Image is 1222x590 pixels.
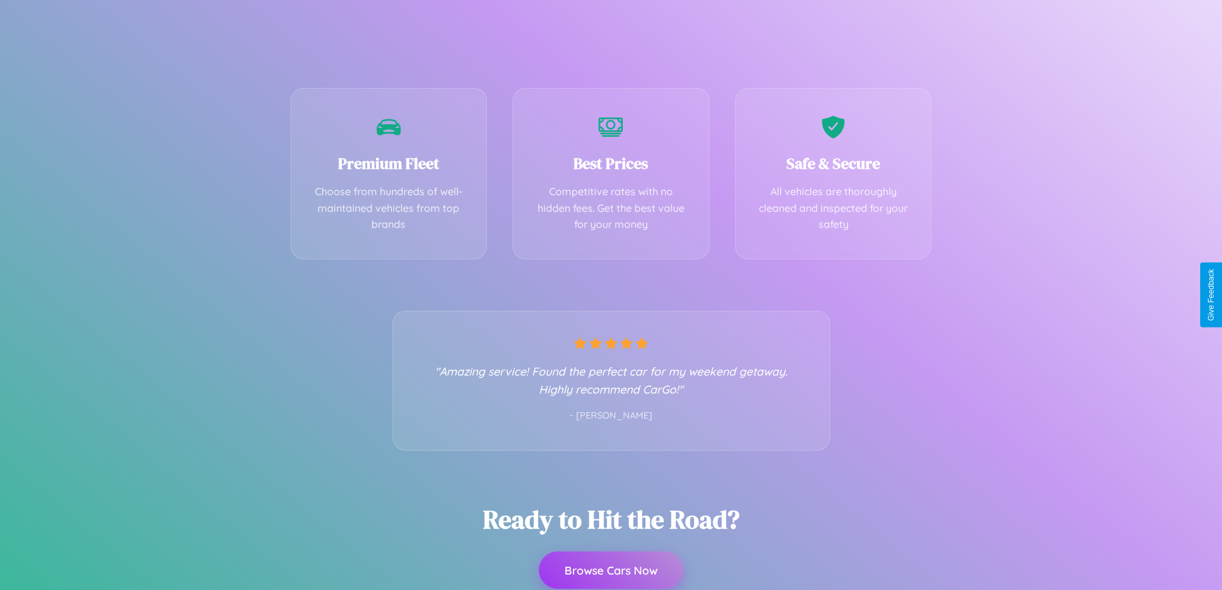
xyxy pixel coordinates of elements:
button: Browse Cars Now [539,551,683,589]
p: "Amazing service! Found the perfect car for my weekend getaway. Highly recommend CarGo!" [419,362,804,398]
h3: Best Prices [532,153,690,174]
div: Give Feedback [1207,269,1216,321]
p: Competitive rates with no hidden fees. Get the best value for your money [532,184,690,233]
h3: Premium Fleet [310,153,468,174]
p: All vehicles are thoroughly cleaned and inspected for your safety [755,184,912,233]
p: - [PERSON_NAME] [419,408,804,424]
h3: Safe & Secure [755,153,912,174]
h2: Ready to Hit the Road? [483,502,740,537]
p: Choose from hundreds of well-maintained vehicles from top brands [310,184,468,233]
